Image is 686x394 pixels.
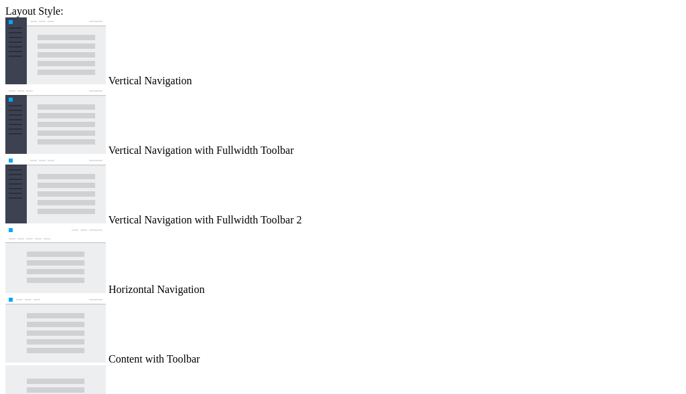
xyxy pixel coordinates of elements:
span: Vertical Navigation with Fullwidth Toolbar [109,144,294,156]
span: Content with Toolbar [109,353,200,365]
md-radio-button: Vertical Navigation [5,17,681,87]
img: vertical-nav.jpg [5,17,106,84]
md-radio-button: Vertical Navigation with Fullwidth Toolbar 2 [5,157,681,226]
span: Vertical Navigation [109,75,192,86]
div: Layout Style: [5,5,681,17]
md-radio-button: Horizontal Navigation [5,226,681,296]
md-radio-button: Content with Toolbar [5,296,681,365]
span: Vertical Navigation with Fullwidth Toolbar 2 [109,214,302,225]
img: horizontal-nav.jpg [5,226,106,293]
img: vertical-nav-with-full-toolbar.jpg [5,87,106,154]
img: content-with-toolbar.jpg [5,296,106,363]
md-radio-button: Vertical Navigation with Fullwidth Toolbar [5,87,681,157]
img: vertical-nav-with-full-toolbar-2.jpg [5,157,106,223]
span: Horizontal Navigation [109,284,205,295]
